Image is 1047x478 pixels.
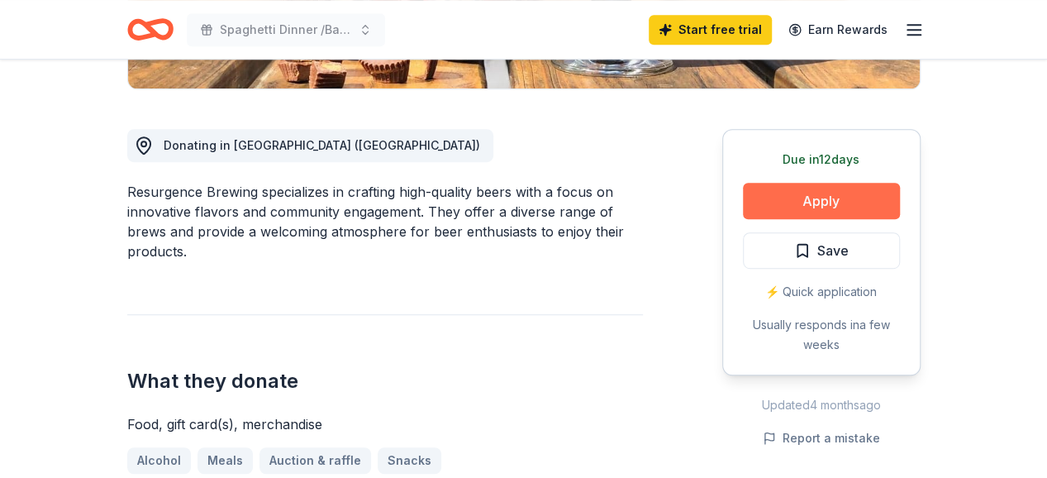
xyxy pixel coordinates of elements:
[198,447,253,474] a: Meals
[127,182,643,261] div: Resurgence Brewing specializes in crafting high-quality beers with a focus on innovative flavors ...
[127,414,643,434] div: Food, gift card(s), merchandise
[743,315,900,355] div: Usually responds in a few weeks
[817,240,849,261] span: Save
[722,395,921,415] div: Updated 4 months ago
[259,447,371,474] a: Auction & raffle
[743,282,900,302] div: ⚡️ Quick application
[127,10,174,49] a: Home
[127,447,191,474] a: Alcohol
[164,138,480,152] span: Donating in [GEOGRAPHIC_DATA] ([GEOGRAPHIC_DATA])
[743,183,900,219] button: Apply
[378,447,441,474] a: Snacks
[187,13,385,46] button: Spaghetti Dinner /Basket Raffle
[220,20,352,40] span: Spaghetti Dinner /Basket Raffle
[649,15,772,45] a: Start free trial
[743,150,900,170] div: Due in 12 days
[763,428,880,448] button: Report a mistake
[127,368,643,394] h2: What they donate
[743,232,900,269] button: Save
[778,15,897,45] a: Earn Rewards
